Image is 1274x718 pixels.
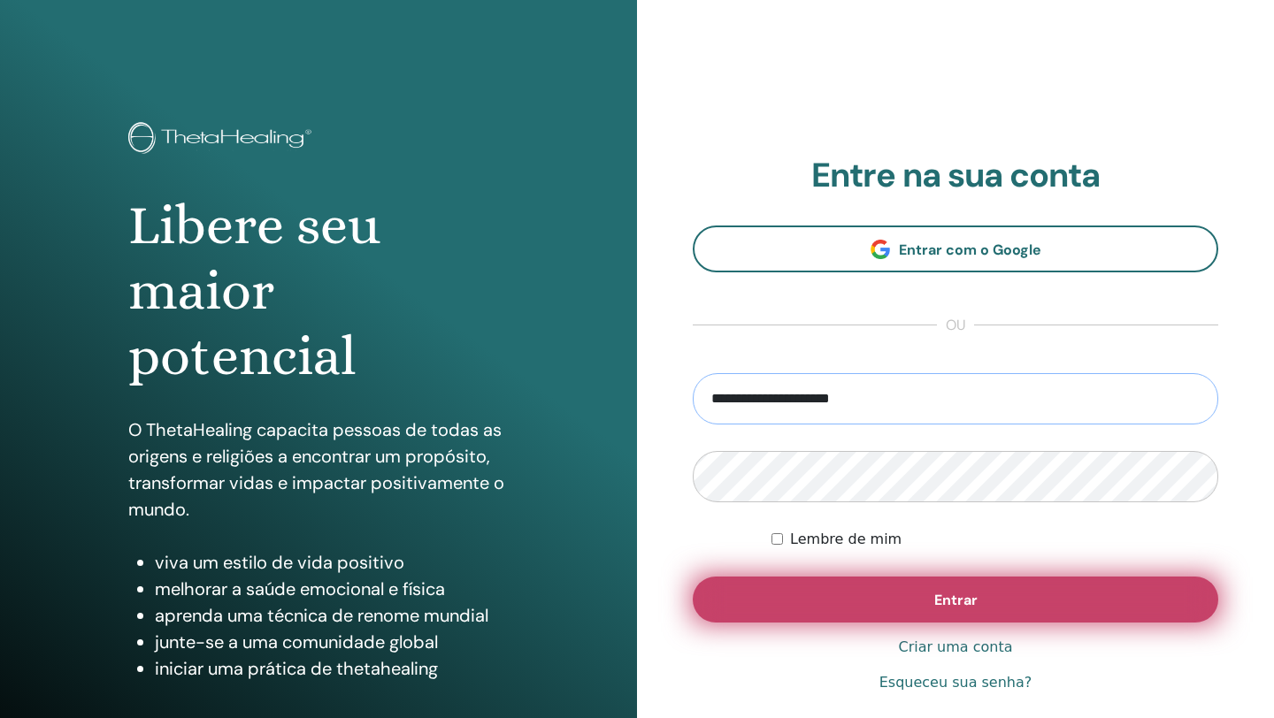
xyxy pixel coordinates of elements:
[879,672,1032,693] a: Esqueceu sua senha?
[128,194,380,388] font: Libere seu maior potencial
[693,577,1218,623] button: Entrar
[155,551,404,574] font: viva um estilo de vida positivo
[934,591,978,609] font: Entrar
[899,241,1041,259] font: Entrar com o Google
[771,529,1218,550] div: Mantenha-me autenticado indefinidamente ou até que eu faça logout manualmente
[946,316,965,334] font: ou
[128,418,504,521] font: O ThetaHealing capacita pessoas de todas as origens e religiões a encontrar um propósito, transfo...
[155,604,488,627] font: aprenda uma técnica de renome mundial
[879,674,1032,691] font: Esqueceu sua senha?
[790,531,902,547] font: Lembre de mim
[898,638,1012,655] font: Criar uma conta
[693,225,1218,272] a: Entrar com o Google
[155,577,445,600] font: melhorar a saúde emocional e física
[155,657,438,680] font: iniciar uma prática de thetahealing
[898,637,1012,658] a: Criar uma conta
[811,153,1100,197] font: Entre na sua conta
[155,630,438,653] font: junte-se a uma comunidade global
